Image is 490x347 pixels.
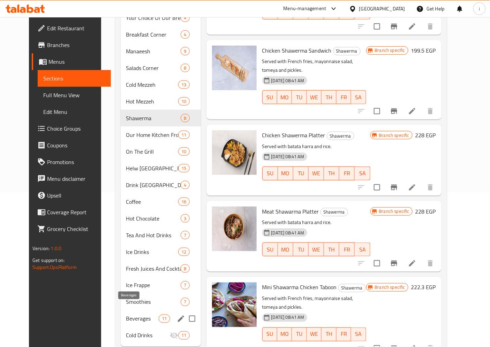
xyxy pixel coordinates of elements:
[47,24,105,32] span: Edit Restaurant
[159,316,169,322] span: 11
[32,120,111,137] a: Choice Groups
[181,15,189,21] span: 4
[181,215,189,222] span: 3
[179,148,189,155] span: 10
[309,167,324,180] button: WE
[179,199,189,205] span: 16
[38,70,111,87] a: Sections
[338,284,366,292] div: Shawerma
[47,41,105,49] span: Branches
[322,327,336,341] button: TH
[178,147,189,156] div: items
[411,283,436,292] h6: 222.3 EGP
[277,90,292,104] button: MO
[126,198,179,206] div: Coffee
[212,283,257,327] img: Mini Shawarma Chicken Taboon
[327,132,354,140] span: Shawerma
[181,114,189,122] div: items
[178,97,189,106] div: items
[32,244,50,253] span: Version:
[181,299,189,306] span: 7
[181,282,189,289] span: 7
[262,130,325,140] span: Chicken Shawerma Platter
[277,327,292,341] button: MO
[121,143,201,160] div: On The Grill10
[126,164,179,172] div: Helw Beirut
[370,256,384,271] span: Select to update
[351,327,366,341] button: SA
[355,167,370,180] button: SA
[126,315,159,323] span: Beverages
[181,182,189,188] span: 4
[126,281,181,290] span: Ice Frappe
[121,93,201,110] div: Hot Mezzeh10
[126,14,181,22] div: Your Choice Of Our Breakfast
[176,314,186,324] button: edit
[295,92,304,102] span: TU
[126,181,181,189] span: Drink [GEOGRAPHIC_DATA]
[178,248,189,256] div: items
[310,92,319,102] span: WE
[359,5,405,13] div: [GEOGRAPHIC_DATA]
[342,168,352,178] span: FR
[408,107,416,115] a: Edit menu item
[324,329,333,339] span: TH
[292,90,307,104] button: TU
[121,227,201,244] div: Tea And Hot Drinks7
[126,264,181,273] span: Fresh Juices And Cocktails
[126,214,181,223] span: Hot Chocolate
[43,74,105,83] span: Sections
[309,242,324,256] button: WE
[262,242,278,256] button: SU
[181,14,189,22] div: items
[321,208,348,216] span: Shawerma
[262,282,337,293] span: Mini Shawarma Chicken Taboon
[181,264,189,273] div: items
[126,331,170,340] div: Cold Drinks
[408,22,416,31] a: Edit menu item
[126,30,181,39] span: Breakfast Corner
[321,208,348,216] div: Shawerma
[262,90,277,104] button: SU
[47,175,105,183] span: Menu disclaimer
[181,181,189,189] div: items
[337,90,351,104] button: FR
[51,244,61,253] span: 1.0.0
[47,124,105,133] span: Choice Groups
[38,103,111,120] a: Edit Menu
[295,329,304,339] span: TU
[324,92,333,102] span: TH
[262,327,277,341] button: SU
[126,147,179,156] span: On The Grill
[47,208,105,216] span: Coverage Report
[265,92,274,102] span: SU
[265,329,274,339] span: SU
[422,18,439,35] button: delete
[126,114,181,122] span: Shawerma
[170,331,178,340] svg: Inactive section
[307,327,322,341] button: WE
[327,168,337,178] span: TH
[181,281,189,290] div: items
[339,329,348,339] span: FR
[311,8,321,18] span: WE
[342,8,352,18] span: FR
[278,242,293,256] button: MO
[351,90,366,104] button: SA
[339,284,365,292] span: Shawerma
[281,8,291,18] span: MO
[121,260,201,277] div: Fresh Juices And Cocktails8
[32,187,111,204] a: Upsell
[212,130,257,175] img: Chicken Shawerma Platter
[181,31,189,38] span: 4
[126,298,181,306] span: Smoothies
[32,154,111,170] a: Promotions
[178,164,189,172] div: items
[126,47,181,55] div: Manaeesh
[121,9,201,26] div: Your Choice Of Our Breakfast4
[126,64,181,72] div: Salads Corner
[357,168,367,178] span: SA
[339,242,355,256] button: FR
[121,327,201,344] div: Cold Drinks11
